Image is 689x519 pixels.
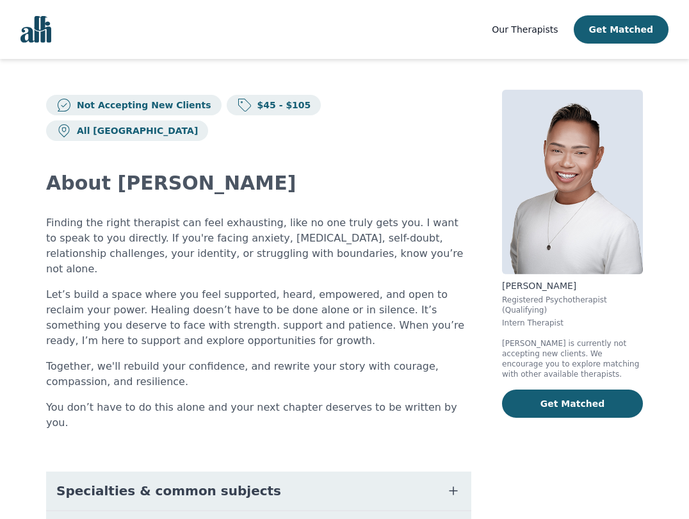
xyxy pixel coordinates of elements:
img: Ethan_Trillana [502,90,643,274]
p: Finding the right therapist can feel exhausting, like no one truly gets you. I want to speak to y... [46,215,471,277]
p: Intern Therapist [502,318,643,328]
p: Together, we'll rebuild your confidence, and rewrite your story with courage, compassion, and res... [46,359,471,390]
p: Not Accepting New Clients [72,99,211,111]
button: Get Matched [502,390,643,418]
p: Let’s build a space where you feel supported, heard, empowered, and open to reclaim your power. H... [46,287,471,349]
button: Get Matched [574,15,669,44]
p: $45 - $105 [252,99,311,111]
p: [PERSON_NAME] is currently not accepting new clients. We encourage you to explore matching with o... [502,338,643,379]
p: Registered Psychotherapist (Qualifying) [502,295,643,315]
h2: About [PERSON_NAME] [46,172,471,195]
a: Our Therapists [492,22,558,37]
p: [PERSON_NAME] [502,279,643,292]
button: Specialties & common subjects [46,472,471,510]
p: You don’t have to do this alone and your next chapter deserves to be written by you. [46,400,471,431]
img: alli logo [20,16,51,43]
p: All [GEOGRAPHIC_DATA] [72,124,198,137]
span: Our Therapists [492,24,558,35]
span: Specialties & common subjects [56,482,281,500]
